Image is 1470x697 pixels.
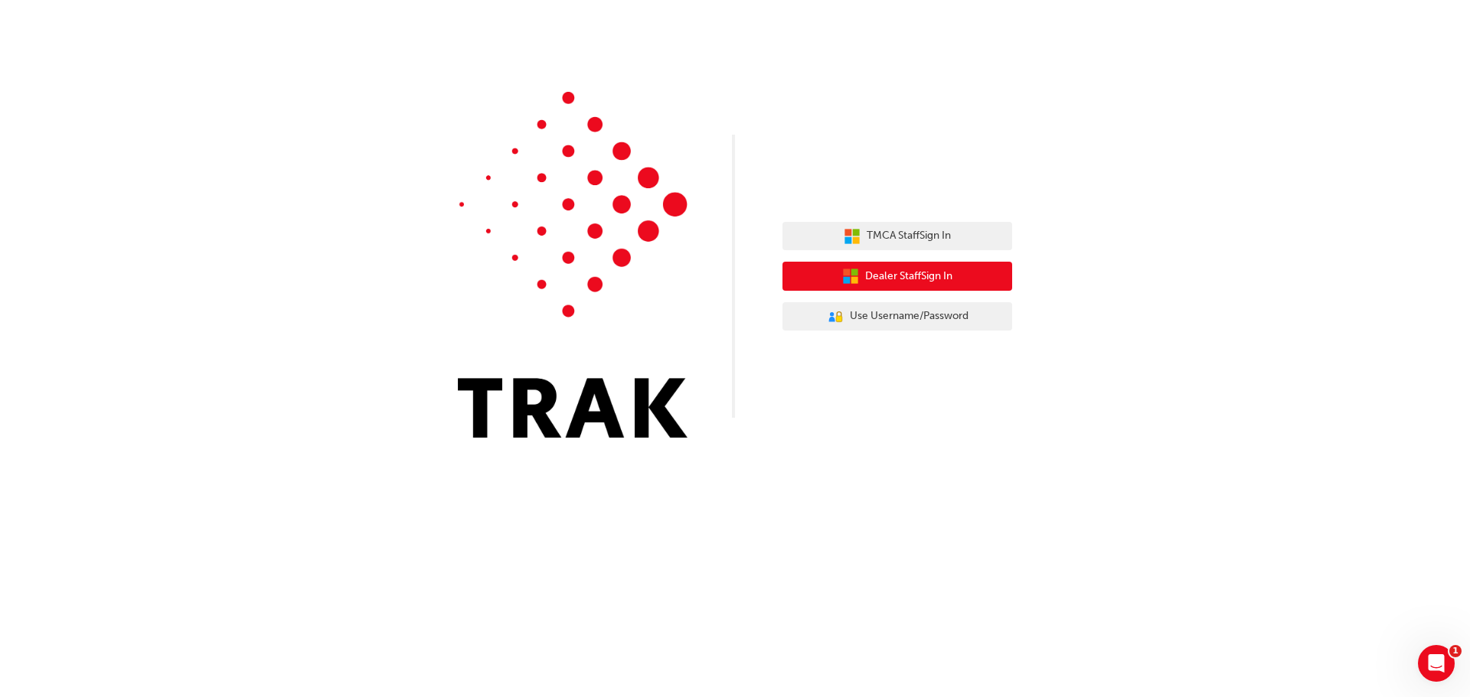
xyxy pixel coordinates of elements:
[867,227,951,245] span: TMCA Staff Sign In
[850,308,969,325] span: Use Username/Password
[782,222,1012,251] button: TMCA StaffSign In
[782,302,1012,331] button: Use Username/Password
[1449,645,1462,657] span: 1
[782,262,1012,291] button: Dealer StaffSign In
[1418,645,1455,682] iframe: Intercom live chat
[865,268,952,285] span: Dealer Staff Sign In
[458,92,688,438] img: Trak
